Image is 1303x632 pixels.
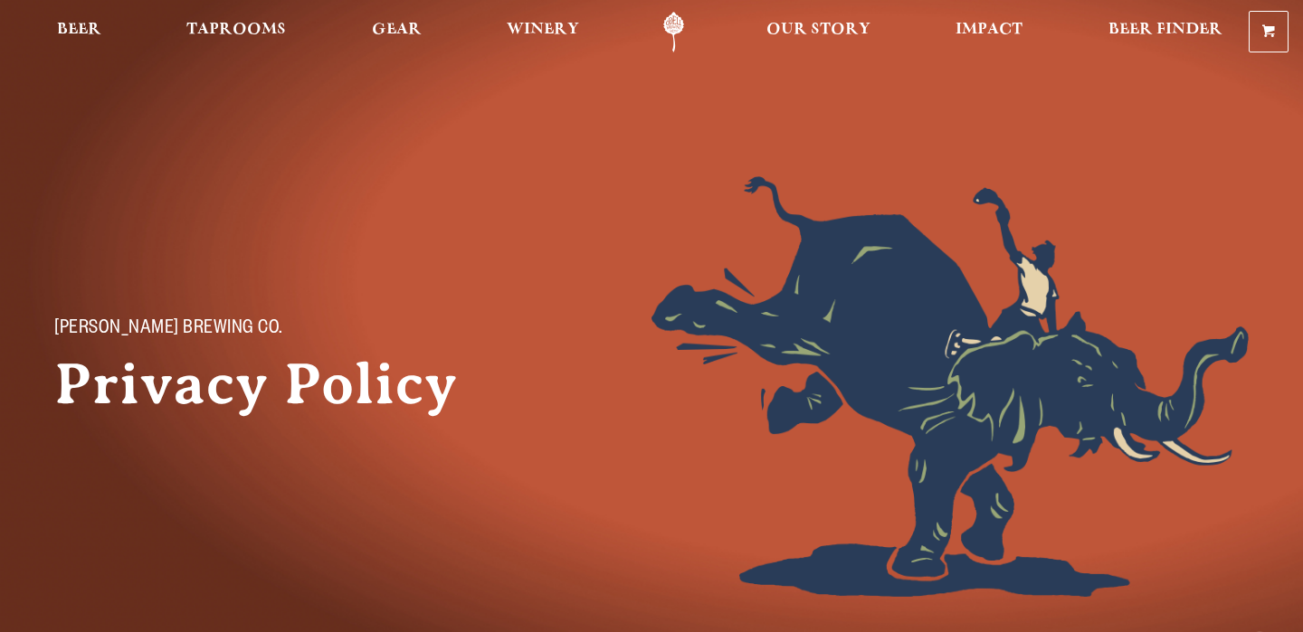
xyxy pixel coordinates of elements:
span: Our Story [766,23,870,37]
a: Beer [45,12,113,52]
a: Winery [495,12,591,52]
a: Beer Finder [1097,12,1234,52]
span: Gear [372,23,422,37]
a: Impact [944,12,1034,52]
img: Foreground404 [651,176,1249,597]
a: Our Story [755,12,882,52]
a: Gear [360,12,433,52]
span: Taprooms [186,23,286,37]
a: Taprooms [175,12,298,52]
p: [PERSON_NAME] Brewing Co. [54,319,452,341]
h1: Privacy Policy [54,352,489,417]
span: Beer [57,23,101,37]
span: Impact [956,23,1022,37]
a: Odell Home [640,12,708,52]
span: Beer Finder [1108,23,1222,37]
span: Winery [507,23,579,37]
